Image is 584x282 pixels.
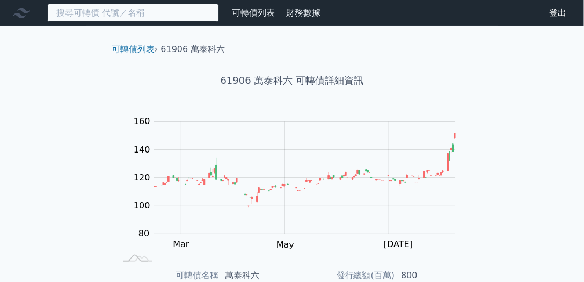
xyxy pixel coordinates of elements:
li: › [112,43,158,56]
a: 可轉債列表 [232,8,275,18]
input: 搜尋可轉債 代號／名稱 [47,4,219,22]
tspan: 100 [134,200,150,211]
li: 61906 萬泰科六 [161,43,225,56]
h1: 61906 萬泰科六 可轉債詳細資訊 [103,73,481,88]
tspan: [DATE] [384,240,413,250]
tspan: 160 [134,117,150,127]
a: 財務數據 [286,8,320,18]
tspan: 120 [134,172,150,183]
tspan: May [276,240,294,250]
tspan: 80 [138,229,149,239]
tspan: 140 [134,144,150,155]
g: Series [155,133,456,207]
a: 登出 [541,4,575,21]
tspan: Mar [173,240,190,250]
a: 可轉債列表 [112,44,155,54]
g: Chart [128,117,472,272]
